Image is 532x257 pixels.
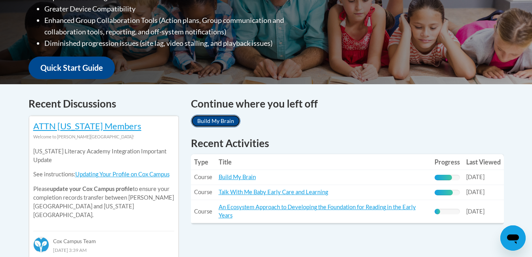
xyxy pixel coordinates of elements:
[33,246,174,254] div: [DATE] 3:39 AM
[219,204,416,219] a: An Ecosystem Approach to Developing the Foundation for Reading in the Early Years
[435,209,440,214] div: Progress, %
[191,115,240,127] a: Build My Brain
[44,3,316,15] li: Greater Device Compatibility
[219,189,328,195] a: Talk With Me Baby Early Care and Learning
[463,154,504,170] th: Last Viewed
[33,121,141,131] a: ATTN [US_STATE] Members
[29,96,179,111] h4: Recent Discussions
[44,15,316,38] li: Enhanced Group Collaboration Tools (Action plans, Group communication and collaboration tools, re...
[33,132,174,141] div: Welcome to [PERSON_NAME][GEOGRAPHIC_DATA]!
[215,154,431,170] th: Title
[191,96,504,111] h4: Continue where you left off
[191,154,215,170] th: Type
[33,147,174,164] p: [US_STATE] Literacy Academy Integration Important Update
[194,174,212,180] span: Course
[75,171,170,178] a: Updating Your Profile on Cox Campus
[191,136,504,150] h1: Recent Activities
[194,189,212,195] span: Course
[33,231,174,245] div: Cox Campus Team
[33,170,174,179] p: See instructions:
[435,175,452,180] div: Progress, %
[466,189,484,195] span: [DATE]
[431,154,463,170] th: Progress
[500,225,526,251] iframe: Button to launch messaging window
[435,190,453,195] div: Progress, %
[29,57,115,79] a: Quick Start Guide
[466,208,484,215] span: [DATE]
[466,174,484,180] span: [DATE]
[33,141,174,225] div: Please to ensure your completion records transfer between [PERSON_NAME][GEOGRAPHIC_DATA] and [US_...
[219,174,256,180] a: Build My Brain
[44,38,316,49] li: Diminished progression issues (site lag, video stalling, and playback issues)
[33,237,49,253] img: Cox Campus Team
[194,208,212,215] span: Course
[50,185,133,192] b: update your Cox Campus profile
